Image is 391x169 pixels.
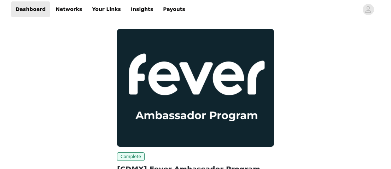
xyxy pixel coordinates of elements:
a: Networks [51,1,86,17]
div: avatar [365,4,372,15]
a: Payouts [159,1,189,17]
span: Complete [117,152,145,161]
a: Insights [127,1,157,17]
img: Fever Ambassadors [117,29,274,147]
a: Your Links [88,1,125,17]
a: Dashboard [11,1,50,17]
